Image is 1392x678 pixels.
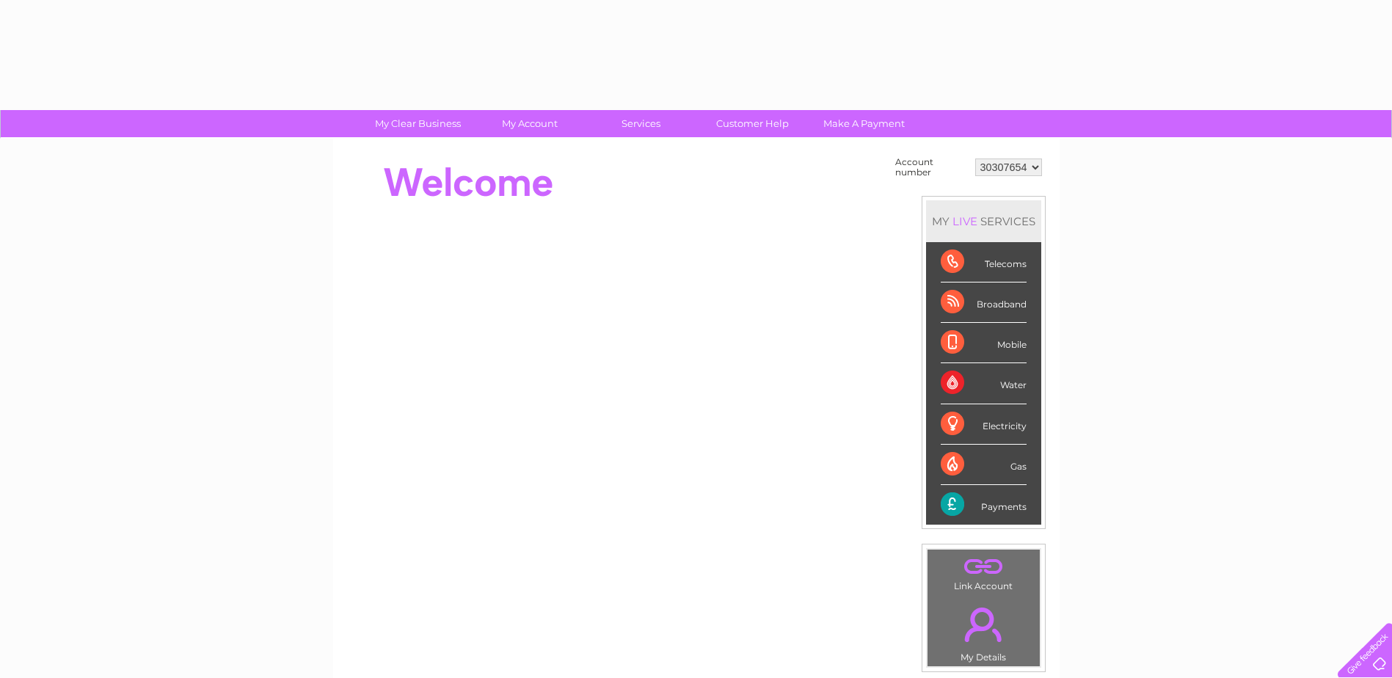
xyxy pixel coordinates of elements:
div: Mobile [941,323,1027,363]
td: Link Account [927,549,1041,595]
a: . [931,599,1036,650]
div: Electricity [941,404,1027,445]
div: Telecoms [941,242,1027,282]
div: Water [941,363,1027,404]
a: Services [580,110,702,137]
div: Gas [941,445,1027,485]
div: Payments [941,485,1027,525]
a: . [931,553,1036,579]
div: MY SERVICES [926,200,1041,242]
div: LIVE [950,214,980,228]
div: Broadband [941,282,1027,323]
a: Make A Payment [804,110,925,137]
td: My Details [927,595,1041,667]
a: Customer Help [692,110,813,137]
a: My Account [469,110,590,137]
a: My Clear Business [357,110,478,137]
td: Account number [892,153,972,181]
